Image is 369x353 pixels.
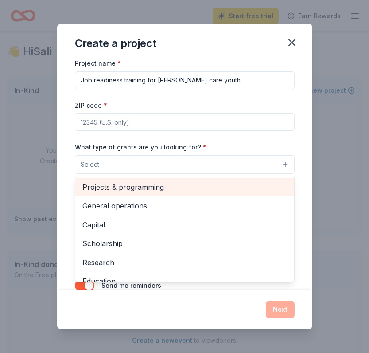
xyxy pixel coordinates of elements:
[82,200,287,212] span: General operations
[82,219,287,231] span: Capital
[75,155,295,174] button: Select
[81,159,99,170] span: Select
[82,238,287,249] span: Scholarship
[82,275,287,287] span: Education
[82,181,287,193] span: Projects & programming
[75,176,295,282] div: Select
[82,257,287,268] span: Research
